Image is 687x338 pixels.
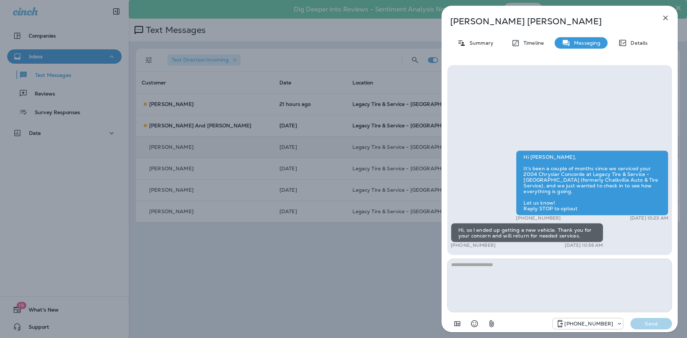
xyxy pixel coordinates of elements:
p: [DATE] 10:23 AM [630,216,668,221]
p: Messaging [570,40,600,46]
p: Timeline [520,40,544,46]
p: [PERSON_NAME] [PERSON_NAME] [450,16,645,26]
p: [PHONE_NUMBER] [564,321,613,327]
div: Hi [PERSON_NAME], It’s been a couple of months since we serviced your 2004 Chrysler Concorde at L... [516,150,668,215]
div: +1 (205) 606-2088 [553,319,623,328]
p: [DATE] 10:56 AM [565,243,603,248]
p: [PHONE_NUMBER] [451,243,496,248]
button: Select an emoji [467,317,482,331]
button: Add in a premade template [450,317,464,331]
div: Hi, so I ended up getting a new vehicle. Thank you for your concern and will return for needed se... [451,223,603,243]
p: Summary [466,40,493,46]
p: Details [627,40,648,46]
p: [PHONE_NUMBER] [516,216,561,221]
